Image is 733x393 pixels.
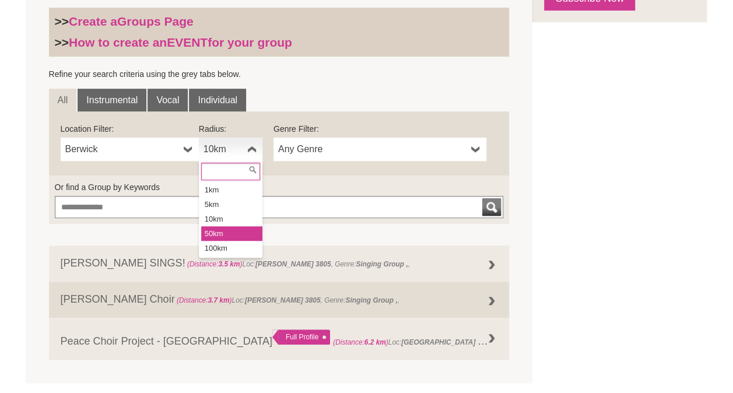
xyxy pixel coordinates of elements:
strong: [PERSON_NAME] 3805 [245,296,321,304]
strong: Singing Group , [356,260,408,268]
li: 100km [201,241,262,255]
li: 1km [201,183,262,197]
label: Radius: [199,123,262,135]
strong: [PERSON_NAME] 3805 [255,260,331,268]
div: Full Profile [272,329,330,345]
strong: EVENT [167,36,208,49]
h3: >> [55,35,504,50]
label: Genre Filter: [273,123,486,135]
a: 10km [199,138,262,161]
a: Instrumental [78,89,146,112]
a: All [49,89,77,112]
a: Vocal [148,89,188,112]
a: Any Genre [273,138,486,161]
a: [PERSON_NAME] Choir (Distance:3.7 km)Loc:[PERSON_NAME] 3805, Genre:Singing Group ,, [49,282,510,318]
strong: 6.2 km [364,338,386,346]
span: Any Genre [278,142,467,156]
li: 10km [201,212,262,226]
a: Create aGroups Page [69,15,194,28]
a: Peace Choir Project - [GEOGRAPHIC_DATA] Full Profile (Distance:6.2 km)Loc:[GEOGRAPHIC_DATA] 3976,... [49,318,510,360]
strong: Singing Group , [345,296,397,304]
p: Refine your search criteria using the grey tabs below. [49,68,510,80]
strong: 3.5 km [218,260,240,268]
span: (Distance: ) [177,296,232,304]
span: Berwick [65,142,179,156]
span: 10km [204,142,243,156]
span: Loc: , Genre: , [333,335,571,347]
a: [PERSON_NAME] SINGS! (Distance:3.5 km)Loc:[PERSON_NAME] 3805, Genre:Singing Group ,, [49,245,510,282]
h3: >> [55,14,504,29]
span: Loc: , Genre: , [175,296,399,304]
span: (Distance: ) [333,338,388,346]
a: Individual [189,89,246,112]
label: Location Filter: [61,123,199,135]
strong: [GEOGRAPHIC_DATA] 3976 [401,335,493,347]
a: Berwick [61,138,199,161]
strong: 3.7 km [208,296,229,304]
span: Loc: , Genre: , [185,260,410,268]
li: 50km [201,226,262,241]
span: (Distance: ) [187,260,243,268]
label: Or find a Group by Keywords [55,181,504,193]
strong: Groups Page [117,15,194,28]
a: How to create anEVENTfor your group [69,36,292,49]
li: 5km [201,197,262,212]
